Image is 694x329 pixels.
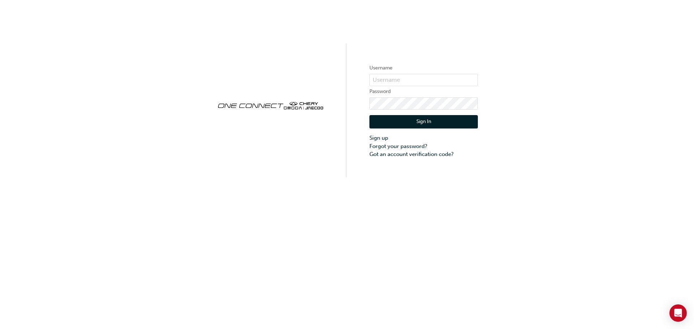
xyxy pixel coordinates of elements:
a: Forgot your password? [369,142,478,151]
button: Sign In [369,115,478,129]
label: Password [369,87,478,96]
input: Username [369,74,478,86]
a: Got an account verification code? [369,150,478,159]
div: Open Intercom Messenger [669,304,687,322]
a: Sign up [369,134,478,142]
img: oneconnect [216,96,325,114]
label: Username [369,64,478,72]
